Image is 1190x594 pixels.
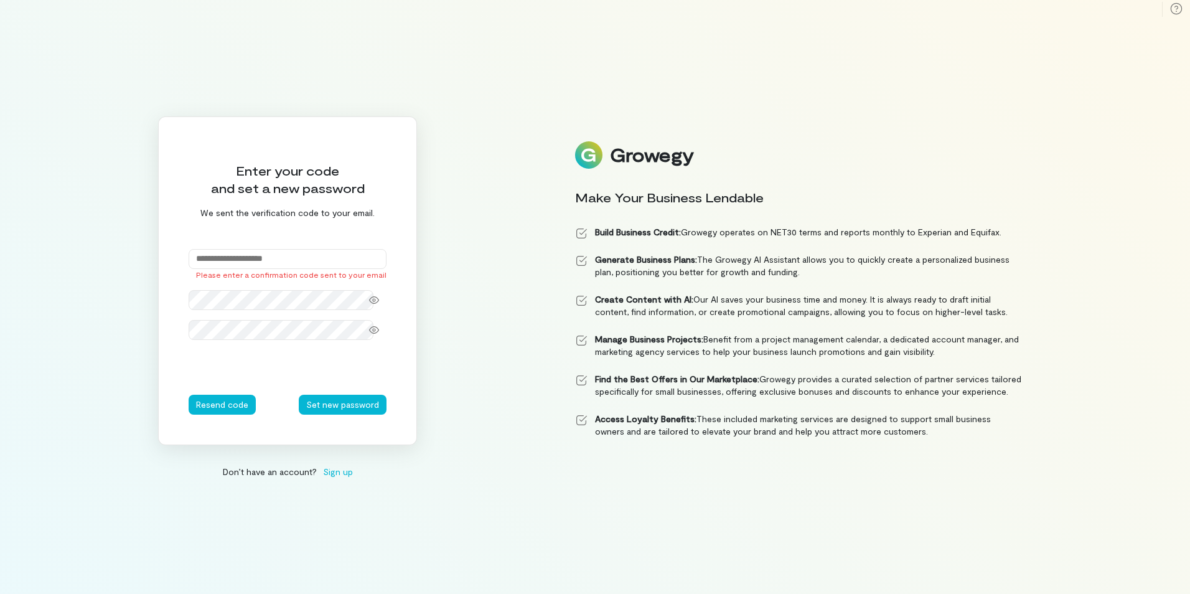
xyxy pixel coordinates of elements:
div: Please enter a confirmation code sent to your email [189,269,387,280]
div: We sent the verification code to your email. [189,207,387,219]
div: Don’t have an account? [158,465,417,478]
button: Set new password [299,395,387,415]
div: Enter your code and set a new password [189,162,387,197]
strong: Find the Best Offers in Our Marketplace: [595,374,759,384]
strong: Generate Business Plans: [595,254,697,265]
div: Make Your Business Lendable [575,189,1022,206]
li: These included marketing services are designed to support small business owners and are tailored ... [575,413,1022,438]
li: Our AI saves your business time and money. It is always ready to draft initial content, find info... [575,293,1022,318]
strong: Manage Business Projects: [595,334,703,344]
strong: Create Content with AI: [595,294,693,304]
span: Sign up [323,465,353,478]
img: Logo [575,141,602,169]
div: Growegy [610,144,693,166]
li: Benefit from a project management calendar, a dedicated account manager, and marketing agency ser... [575,333,1022,358]
button: Resend code [189,395,256,415]
li: Growegy operates on NET30 terms and reports monthly to Experian and Equifax. [575,226,1022,238]
strong: Build Business Credit: [595,227,681,237]
li: The Growegy AI Assistant allows you to quickly create a personalized business plan, positioning y... [575,253,1022,278]
li: Growegy provides a curated selection of partner services tailored specifically for small business... [575,373,1022,398]
strong: Access Loyalty Benefits: [595,413,696,424]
